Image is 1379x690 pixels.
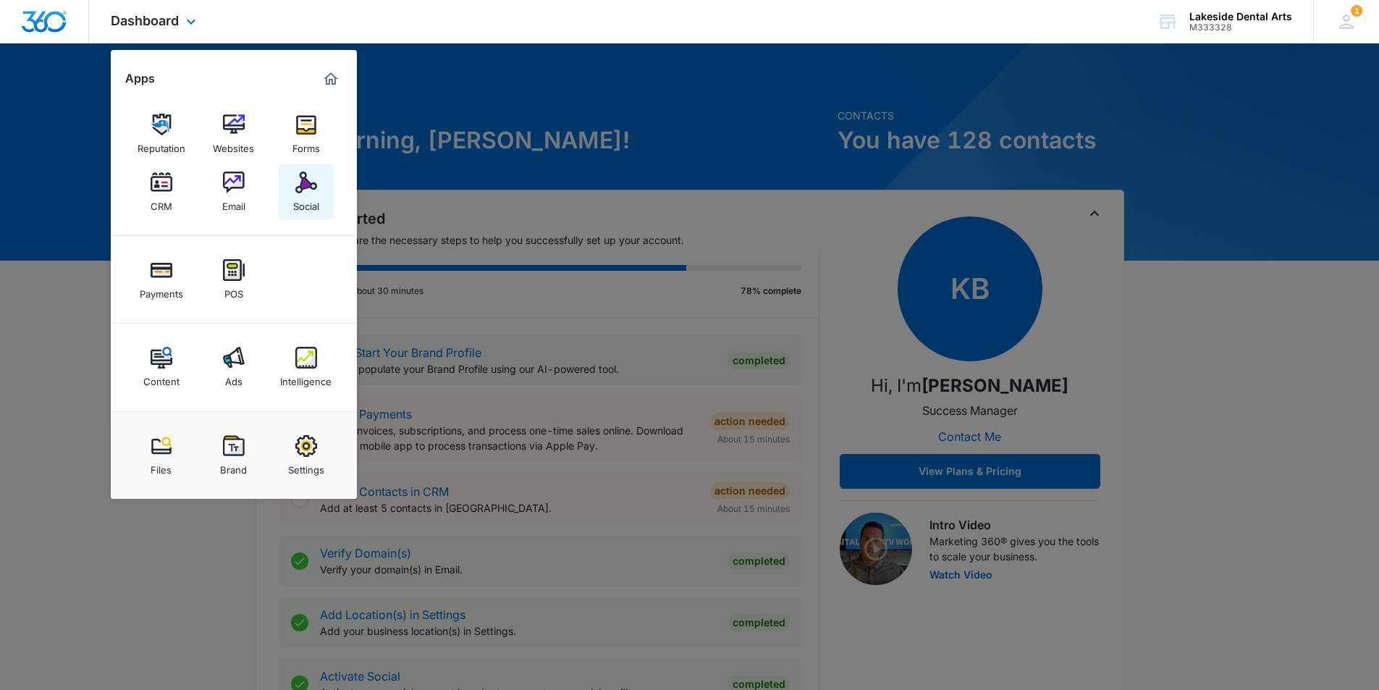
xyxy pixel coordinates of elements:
[220,457,247,476] div: Brand
[279,428,334,483] a: Settings
[319,67,342,91] a: Marketing 360® Dashboard
[125,72,155,85] h2: Apps
[279,106,334,161] a: Forms
[151,457,172,476] div: Files
[134,428,189,483] a: Files
[111,13,179,28] span: Dashboard
[206,164,261,219] a: Email
[279,164,334,219] a: Social
[206,252,261,307] a: POS
[1351,5,1362,17] span: 1
[134,164,189,219] a: CRM
[292,135,320,154] div: Forms
[213,135,254,154] div: Websites
[1351,5,1362,17] div: notifications count
[138,135,185,154] div: Reputation
[288,457,324,476] div: Settings
[143,369,180,387] div: Content
[206,340,261,395] a: Ads
[224,281,243,300] div: POS
[222,193,245,212] div: Email
[134,106,189,161] a: Reputation
[279,340,334,395] a: Intelligence
[225,369,243,387] div: Ads
[206,106,261,161] a: Websites
[151,193,172,212] div: CRM
[1189,11,1292,22] div: account name
[206,428,261,483] a: Brand
[293,193,319,212] div: Social
[140,281,183,300] div: Payments
[134,340,189,395] a: Content
[1189,22,1292,33] div: account id
[134,252,189,307] a: Payments
[280,369,332,387] div: Intelligence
